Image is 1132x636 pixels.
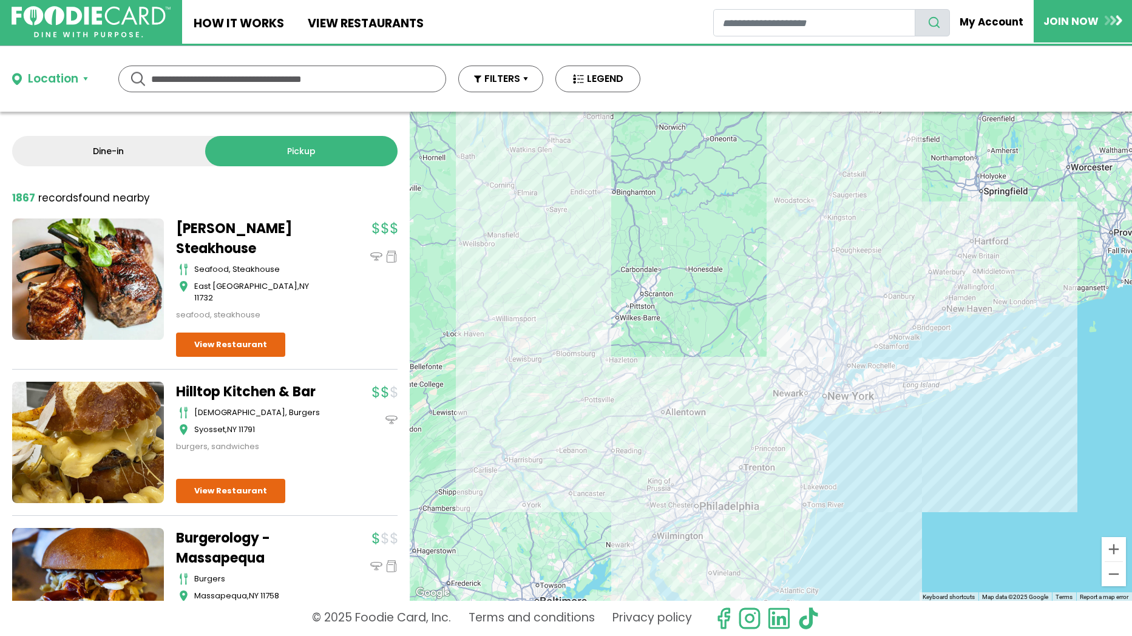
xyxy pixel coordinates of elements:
span: NY [227,424,237,435]
img: Google [413,585,453,601]
a: My Account [950,8,1034,35]
a: Burgerology - Massapequa [176,528,328,568]
div: seafood, steakhouse [194,263,328,276]
a: View Restaurant [176,333,285,357]
button: search [915,9,950,36]
img: cutlery_icon.svg [179,573,188,585]
span: NY [299,280,309,292]
img: cutlery_icon.svg [179,407,188,419]
div: seafood, steakhouse [176,309,328,321]
div: burgers, sandwiches [176,441,328,453]
span: NY [249,590,259,601]
span: 11732 [194,292,213,303]
span: Map data ©2025 Google [982,594,1048,600]
img: pickup_icon.svg [385,251,398,263]
a: Report a map error [1080,594,1128,600]
span: Syosset [194,424,225,435]
span: 11758 [260,590,279,601]
span: East [GEOGRAPHIC_DATA] [194,280,297,292]
span: 11791 [239,424,255,435]
button: FILTERS [458,66,543,92]
img: dinein_icon.svg [385,414,398,426]
strong: 1867 [12,191,35,205]
a: Dine-in [12,136,205,166]
button: Zoom in [1102,537,1126,561]
a: Privacy policy [612,607,692,630]
button: Location [12,70,88,88]
svg: check us out on facebook [712,607,735,630]
img: dinein_icon.svg [370,560,382,572]
a: Hilltop Kitchen & Bar [176,382,328,402]
input: restaurant search [713,9,915,36]
a: Open this area in Google Maps (opens a new window) [413,585,453,601]
img: pickup_icon.svg [385,560,398,572]
img: cutlery_icon.svg [179,263,188,276]
a: Terms and conditions [469,607,595,630]
img: map_icon.svg [179,280,188,293]
img: tiktok.svg [797,607,820,630]
div: , [194,424,328,436]
img: map_icon.svg [179,424,188,436]
p: © 2025 Foodie Card, Inc. [312,607,451,630]
button: LEGEND [555,66,640,92]
div: , [194,590,328,602]
img: dinein_icon.svg [370,251,382,263]
a: View Restaurant [176,479,285,503]
img: FoodieCard; Eat, Drink, Save, Donate [12,6,171,38]
span: Massapequa [194,590,247,601]
div: burgers [194,573,328,585]
div: , [194,280,328,304]
div: [DEMOGRAPHIC_DATA], burgers [194,407,328,419]
div: Location [28,70,78,88]
a: Terms [1056,594,1073,600]
a: Pickup [205,136,398,166]
span: records [38,191,78,205]
div: found nearby [12,191,150,206]
a: [PERSON_NAME] Steakhouse [176,218,328,259]
button: Zoom out [1102,562,1126,586]
button: Keyboard shortcuts [923,593,975,601]
img: linkedin.svg [767,607,790,630]
img: map_icon.svg [179,590,188,602]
